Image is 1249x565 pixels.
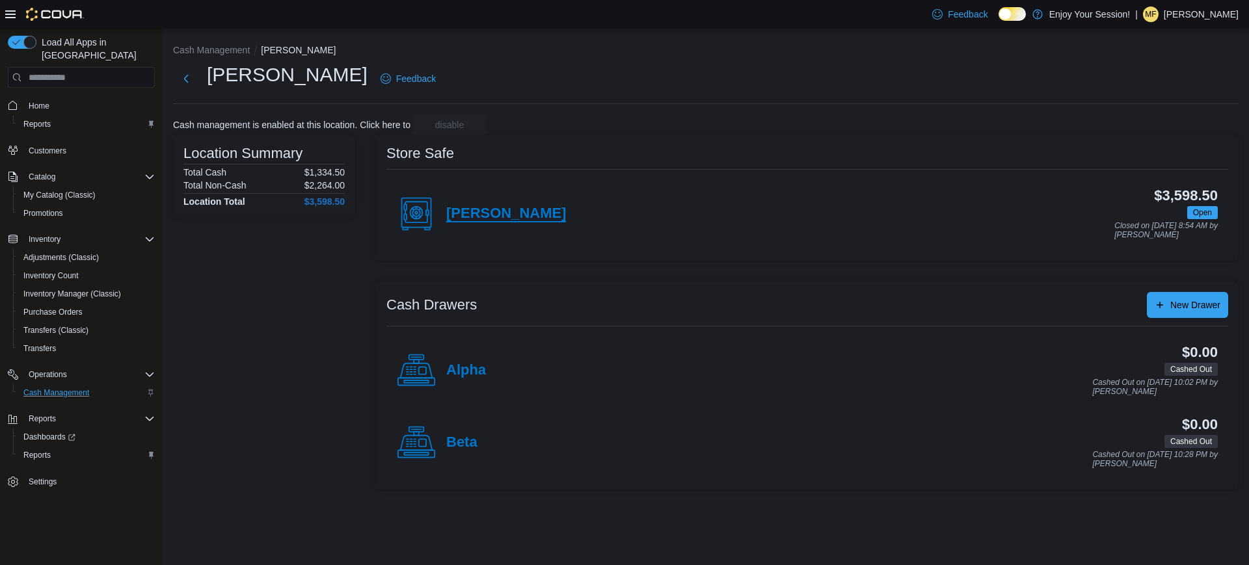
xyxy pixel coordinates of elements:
[304,196,345,207] h4: $3,598.50
[183,146,302,161] h3: Location Summary
[23,432,75,442] span: Dashboards
[23,411,155,427] span: Reports
[13,115,160,133] button: Reports
[446,205,566,222] h4: [PERSON_NAME]
[23,252,99,263] span: Adjustments (Classic)
[18,385,155,401] span: Cash Management
[173,66,199,92] button: Next
[23,388,89,398] span: Cash Management
[29,414,56,424] span: Reports
[18,429,81,445] a: Dashboards
[18,250,104,265] a: Adjustments (Classic)
[13,267,160,285] button: Inventory Count
[1170,298,1220,311] span: New Drawer
[23,190,96,200] span: My Catalog (Classic)
[435,118,464,131] span: disable
[18,429,155,445] span: Dashboards
[36,36,155,62] span: Load All Apps in [GEOGRAPHIC_DATA]
[1147,292,1228,318] button: New Drawer
[13,428,160,446] a: Dashboards
[3,410,160,428] button: Reports
[29,477,57,487] span: Settings
[1092,378,1218,396] p: Cashed Out on [DATE] 10:02 PM by [PERSON_NAME]
[23,367,72,382] button: Operations
[304,167,345,177] p: $1,334.50
[18,341,61,356] a: Transfers
[18,304,88,320] a: Purchase Orders
[18,286,126,302] a: Inventory Manager (Classic)
[13,446,160,464] button: Reports
[23,231,66,247] button: Inventory
[999,7,1026,21] input: Dark Mode
[13,303,160,321] button: Purchase Orders
[23,289,121,299] span: Inventory Manager (Classic)
[173,120,410,130] p: Cash management is enabled at this location. Click here to
[18,205,155,221] span: Promotions
[446,362,486,379] h4: Alpha
[1164,7,1239,22] p: [PERSON_NAME]
[18,187,101,203] a: My Catalog (Classic)
[23,367,155,382] span: Operations
[1193,207,1212,218] span: Open
[1154,188,1218,204] h3: $3,598.50
[1187,206,1218,219] span: Open
[23,343,56,354] span: Transfers
[13,204,160,222] button: Promotions
[18,205,68,221] a: Promotions
[23,231,155,247] span: Inventory
[1145,7,1156,22] span: MF
[23,473,155,490] span: Settings
[1170,436,1212,447] span: Cashed Out
[3,472,160,491] button: Settings
[1143,7,1159,22] div: Mitchell Froom
[18,322,94,338] a: Transfers (Classic)
[23,325,88,335] span: Transfers (Classic)
[13,248,160,267] button: Adjustments (Classic)
[18,187,155,203] span: My Catalog (Classic)
[3,96,160,114] button: Home
[18,116,56,132] a: Reports
[3,365,160,384] button: Operations
[1182,417,1218,432] h3: $0.00
[375,66,441,92] a: Feedback
[18,341,155,356] span: Transfers
[3,168,160,186] button: Catalog
[8,90,155,525] nav: Complex example
[396,72,436,85] span: Feedback
[13,186,160,204] button: My Catalog (Classic)
[304,180,345,191] p: $2,264.00
[23,208,63,218] span: Promotions
[29,234,60,244] span: Inventory
[18,286,155,302] span: Inventory Manager (Classic)
[948,8,987,21] span: Feedback
[386,146,454,161] h3: Store Safe
[18,385,94,401] a: Cash Management
[18,447,155,463] span: Reports
[13,285,160,303] button: Inventory Manager (Classic)
[1164,435,1218,448] span: Cashed Out
[18,116,155,132] span: Reports
[23,270,79,281] span: Inventory Count
[3,230,160,248] button: Inventory
[1182,345,1218,360] h3: $0.00
[23,411,61,427] button: Reports
[18,268,155,283] span: Inventory Count
[18,322,155,338] span: Transfers (Classic)
[183,180,247,191] h6: Total Non-Cash
[1092,451,1218,468] p: Cashed Out on [DATE] 10:28 PM by [PERSON_NAME]
[23,169,155,185] span: Catalog
[29,101,49,111] span: Home
[18,250,155,265] span: Adjustments (Classic)
[927,1,993,27] a: Feedback
[13,339,160,358] button: Transfers
[1170,363,1212,375] span: Cashed Out
[173,44,1239,59] nav: An example of EuiBreadcrumbs
[23,169,60,185] button: Catalog
[261,45,336,55] button: [PERSON_NAME]
[23,143,72,159] a: Customers
[183,167,226,177] h6: Total Cash
[26,8,84,21] img: Cova
[23,97,155,113] span: Home
[173,45,250,55] button: Cash Management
